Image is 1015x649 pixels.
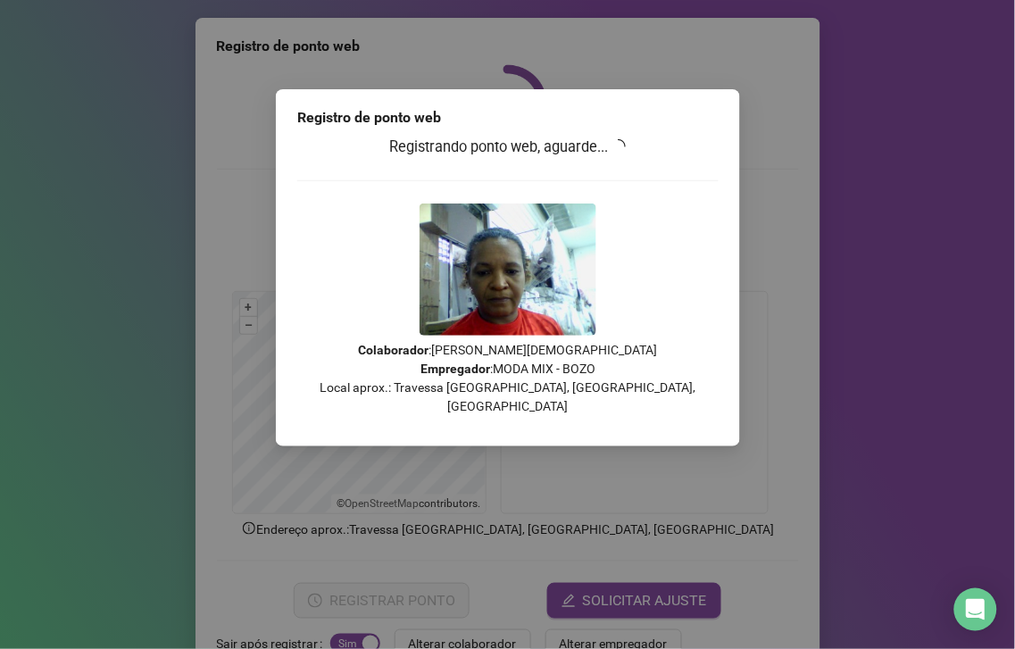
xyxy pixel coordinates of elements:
[297,341,719,416] p: : [PERSON_NAME][DEMOGRAPHIC_DATA] : MODA MIX - BOZO Local aprox.: Travessa [GEOGRAPHIC_DATA], [GE...
[420,204,596,336] img: 9k=
[954,588,997,631] div: Open Intercom Messenger
[297,107,719,129] div: Registro de ponto web
[420,362,490,376] strong: Empregador
[297,136,719,159] h3: Registrando ponto web, aguarde...
[358,343,428,357] strong: Colaborador
[611,139,626,154] span: loading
